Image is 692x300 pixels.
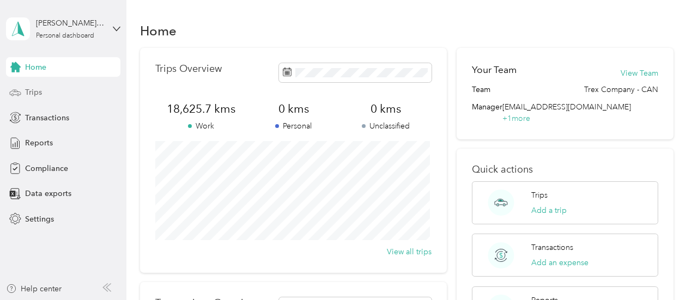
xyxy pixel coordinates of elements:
span: [EMAIL_ADDRESS][DOMAIN_NAME] [502,102,631,112]
span: 0 kms [339,101,432,117]
p: Transactions [531,242,573,253]
p: Work [155,120,247,132]
span: Settings [25,213,54,225]
p: Quick actions [472,164,658,175]
button: Add an expense [531,257,588,268]
span: 0 kms [247,101,339,117]
button: View all trips [387,246,432,258]
span: Manager [472,101,502,124]
h1: Home [140,25,177,36]
button: Add a trip [531,205,567,216]
button: Help center [6,283,62,295]
span: 18,625.7 kms [155,101,247,117]
span: Compliance [25,163,68,174]
p: Trips [531,189,548,201]
div: Personal dashboard [36,33,94,39]
div: [PERSON_NAME] Efstratios [36,17,104,29]
button: View Team [621,68,658,79]
span: Data exports [25,188,71,199]
h2: Your Team [472,63,517,77]
span: Trex Company - CAN [584,84,658,95]
span: + 1 more [502,114,530,123]
span: Home [25,62,46,73]
p: Unclassified [339,120,432,132]
p: Personal [247,120,339,132]
span: Reports [25,137,53,149]
span: Transactions [25,112,69,124]
p: Trips Overview [155,63,222,75]
iframe: Everlance-gr Chat Button Frame [631,239,692,300]
span: Trips [25,87,42,98]
span: Team [472,84,490,95]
